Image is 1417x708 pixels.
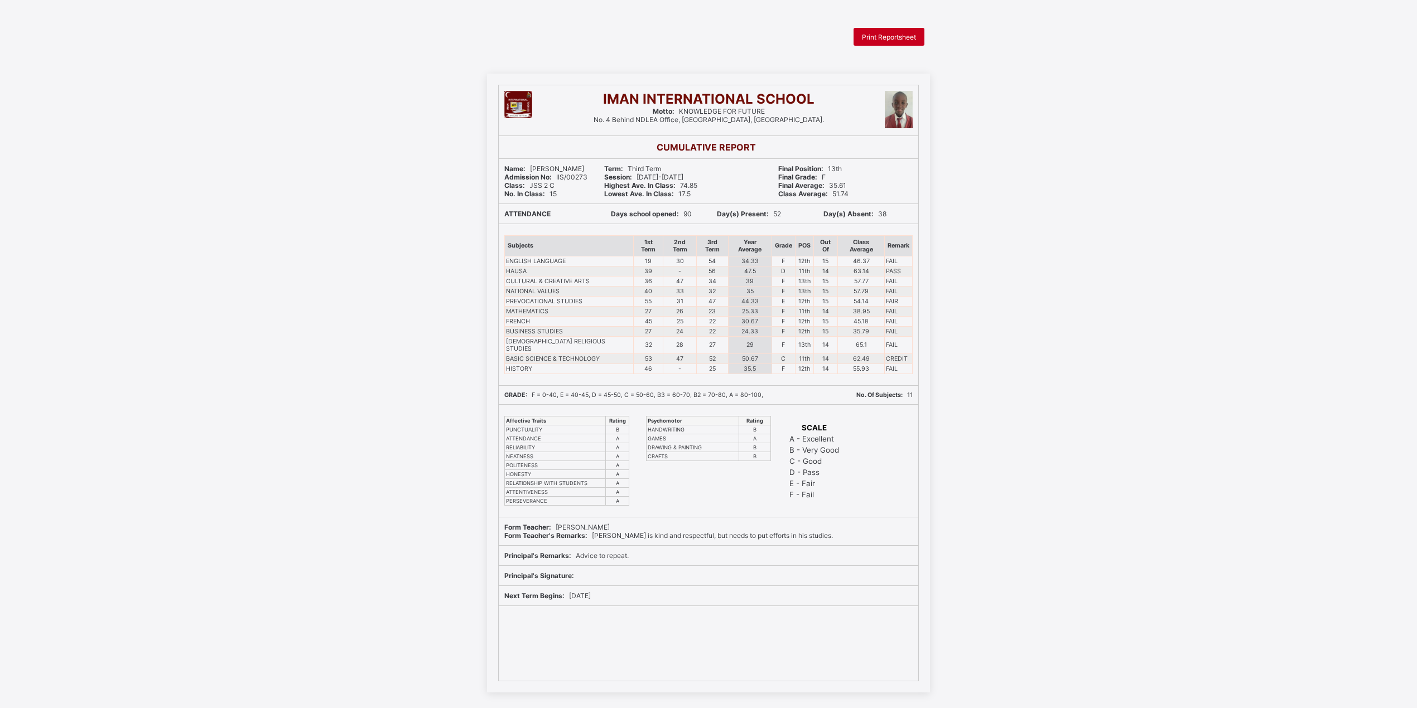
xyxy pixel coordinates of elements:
[505,478,606,487] td: RELATIONSHIP WITH STUDENTS
[657,142,756,153] b: CUMULATIVE REPORT
[603,91,814,107] span: IMAN INTERNATIONAL SCHOOL
[813,306,838,316] td: 14
[795,326,813,336] td: 12th
[604,173,632,181] b: Session:
[862,33,916,41] span: Print Reportsheet
[663,286,697,296] td: 33
[772,235,795,256] th: Grade
[505,336,634,353] td: [DEMOGRAPHIC_DATA] RELIGIOUS STUDIES
[778,181,846,190] span: 35.61
[505,460,606,469] td: POLITENESS
[739,416,771,425] th: Rating
[606,478,629,487] td: A
[697,276,729,286] td: 34
[772,296,795,306] td: E
[728,363,772,374] td: 35.5
[772,336,795,353] td: F
[504,181,555,190] span: JSS 2 C
[838,276,885,286] td: 57.77
[504,190,557,198] span: 15
[504,164,584,173] span: [PERSON_NAME]
[772,363,795,374] td: F
[728,256,772,266] td: 34.33
[504,523,610,531] span: [PERSON_NAME]
[838,326,885,336] td: 35.79
[505,286,634,296] td: NATIONAL VALUES
[663,336,697,353] td: 28
[633,235,663,256] th: 1st Term
[728,235,772,256] th: Year Average
[505,434,606,443] td: ATTENDANCE
[884,296,912,306] td: FAIR
[795,296,813,306] td: 12th
[795,336,813,353] td: 13th
[813,256,838,266] td: 15
[789,489,840,500] td: F - Fail
[728,296,772,306] td: 44.33
[606,452,629,460] td: A
[838,296,885,306] td: 54.14
[813,326,838,336] td: 15
[663,266,697,276] td: -
[728,353,772,363] td: 50.67
[633,266,663,276] td: 39
[504,551,629,560] span: Advice to repeat.
[633,276,663,286] td: 36
[884,353,912,363] td: CREDIT
[663,296,697,306] td: 31
[795,306,813,316] td: 11th
[697,296,729,306] td: 47
[813,296,838,306] td: 15
[504,591,591,600] span: [DATE]
[505,353,634,363] td: BASIC SCIENCE & TECHNOLOGY
[778,190,828,198] b: Class Average:
[795,316,813,326] td: 12th
[717,210,781,218] span: 52
[647,434,739,443] td: GAMES
[795,286,813,296] td: 13th
[604,181,676,190] b: Highest Ave. In Class:
[663,235,697,256] th: 2nd Term
[813,353,838,363] td: 14
[772,276,795,286] td: F
[813,235,838,256] th: Out Of
[813,276,838,286] td: 15
[504,391,527,399] b: GRADE:
[504,531,587,540] b: Form Teacher's Remarks:
[884,306,912,316] td: FAIL
[647,443,739,452] td: DRAWING & PAINTING
[838,306,885,316] td: 38.95
[838,336,885,353] td: 65.1
[504,164,526,173] b: Name:
[606,496,629,505] td: A
[813,286,838,296] td: 15
[789,456,840,466] td: C - Good
[606,443,629,452] td: A
[604,164,661,173] span: Third Term
[884,316,912,326] td: FAIL
[813,266,838,276] td: 14
[789,434,840,444] td: A - Excellent
[697,353,729,363] td: 52
[884,276,912,286] td: FAIL
[504,391,763,399] span: F = 0-40, E = 40-45, D = 45-50, C = 50-60, B3 = 60-70, B2 = 70-80, A = 80-100,
[505,235,634,256] th: Subjects
[856,391,903,399] b: No. Of Subjects:
[795,256,813,266] td: 12th
[772,326,795,336] td: F
[795,276,813,286] td: 13th
[633,326,663,336] td: 27
[813,336,838,353] td: 14
[504,190,545,198] b: No. In Class:
[647,425,739,434] td: HANDWRITING
[778,164,823,173] b: Final Position:
[838,266,885,276] td: 63.14
[697,286,729,296] td: 32
[504,551,571,560] b: Principal's Remarks:
[739,452,771,460] td: B
[813,316,838,326] td: 15
[606,434,629,443] td: A
[838,353,885,363] td: 62.49
[504,210,551,218] b: ATTENDANCE
[633,336,663,353] td: 32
